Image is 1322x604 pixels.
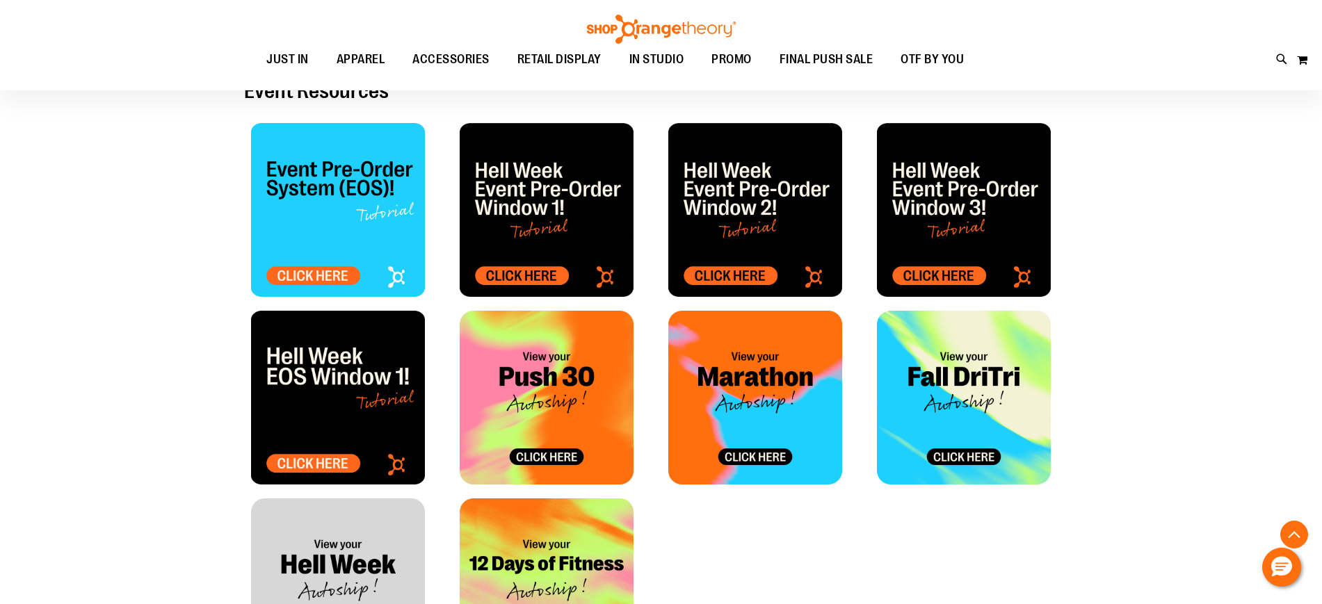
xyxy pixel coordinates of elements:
[698,44,766,76] a: PROMO
[615,44,698,75] a: IN STUDIO
[668,123,842,297] img: OTF - Studio Sale Tile
[337,44,385,75] span: APPAREL
[877,123,1051,297] img: OTF - Studio Sale Tile
[244,80,1079,102] h2: Event Resources
[585,15,738,44] img: Shop Orangetheory
[398,44,503,76] a: ACCESSORIES
[503,44,615,76] a: RETAIL DISPLAY
[517,44,602,75] span: RETAIL DISPLAY
[668,311,842,484] img: OTF Tile - Marathon Marketing
[251,311,425,484] img: HELLWEEK_Allocation Tile
[877,311,1051,484] img: FALL DRI TRI_Allocation Tile
[1262,548,1301,587] button: Hello, have a question? Let’s chat.
[780,44,873,75] span: FINAL PUSH SALE
[887,44,978,76] a: OTF BY YOU
[766,44,887,76] a: FINAL PUSH SALE
[901,44,964,75] span: OTF BY YOU
[412,44,490,75] span: ACCESSORIES
[1280,521,1308,548] button: Back To Top
[323,44,399,76] a: APPAREL
[460,123,634,297] img: OTF - Studio Sale Tile
[266,44,309,75] span: JUST IN
[711,44,752,75] span: PROMO
[252,44,323,76] a: JUST IN
[629,44,684,75] span: IN STUDIO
